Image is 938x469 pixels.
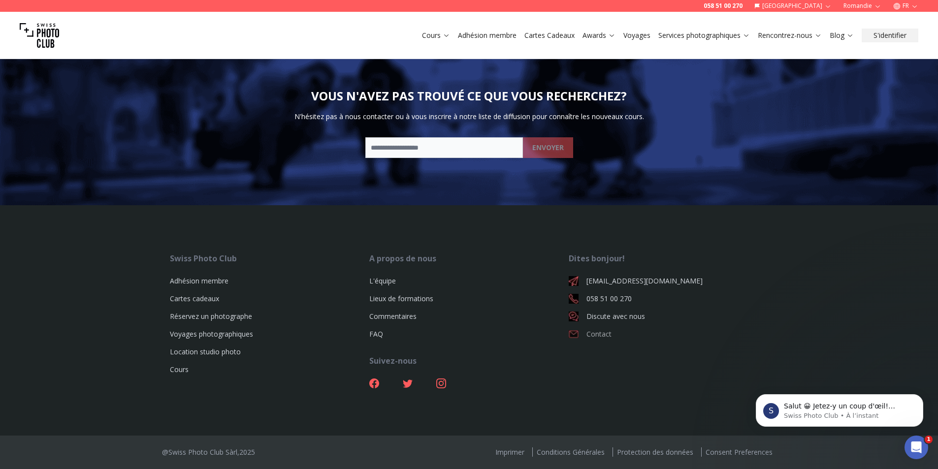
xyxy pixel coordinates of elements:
[569,312,768,321] a: Discute avec nous
[658,31,750,40] a: Services photographiques
[826,29,858,42] button: Blog
[613,447,697,457] a: Protection des données
[170,365,189,374] a: Cours
[569,252,768,264] div: Dites bonjour!
[569,276,768,286] a: [EMAIL_ADDRESS][DOMAIN_NAME]
[701,447,776,457] a: Consent Preferences
[905,436,928,459] iframe: Intercom live chat
[369,329,383,339] a: FAQ
[741,374,938,442] iframe: Intercom notifications message
[170,312,252,321] a: Réservez un photographe
[623,31,650,40] a: Voyages
[654,29,754,42] button: Services photographiques
[422,31,450,40] a: Cours
[582,31,615,40] a: Awards
[20,16,59,55] img: Swiss photo club
[369,252,569,264] div: A propos de nous
[170,329,253,339] a: Voyages photographiques
[520,29,579,42] button: Cartes Cadeaux
[830,31,854,40] a: Blog
[369,312,417,321] a: Commentaires
[524,31,575,40] a: Cartes Cadeaux
[491,447,528,457] a: Imprimer
[454,29,520,42] button: Adhésion membre
[925,436,933,443] span: 1
[532,143,564,153] b: ENVOYER
[754,29,826,42] button: Rencontrez-nous
[862,29,918,42] button: S'identifier
[532,447,609,457] a: Conditions Générales
[458,31,517,40] a: Adhésion membre
[170,276,228,285] a: Adhésion membre
[418,29,454,42] button: Cours
[162,447,255,457] div: @Swiss Photo Club Sàrl, 2025
[704,2,743,10] a: 058 51 00 270
[170,252,369,264] div: Swiss Photo Club
[294,112,644,122] p: N'hésitez pas à nous contacter ou à vous inscrire à notre liste de diffusion pour connaître les n...
[369,294,433,303] a: Lieux de formations
[311,88,627,104] h2: VOUS N'AVEZ PAS TROUVÉ CE QUE VOUS RECHERCHEZ?
[369,355,569,367] div: Suivez-nous
[619,29,654,42] button: Voyages
[569,329,768,339] a: Contact
[758,31,822,40] a: Rencontrez-nous
[170,294,219,303] a: Cartes cadeaux
[523,137,573,158] button: ENVOYER
[569,294,768,304] a: 058 51 00 270
[170,347,241,356] a: Location studio photo
[579,29,619,42] button: Awards
[369,276,396,285] a: L'équipe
